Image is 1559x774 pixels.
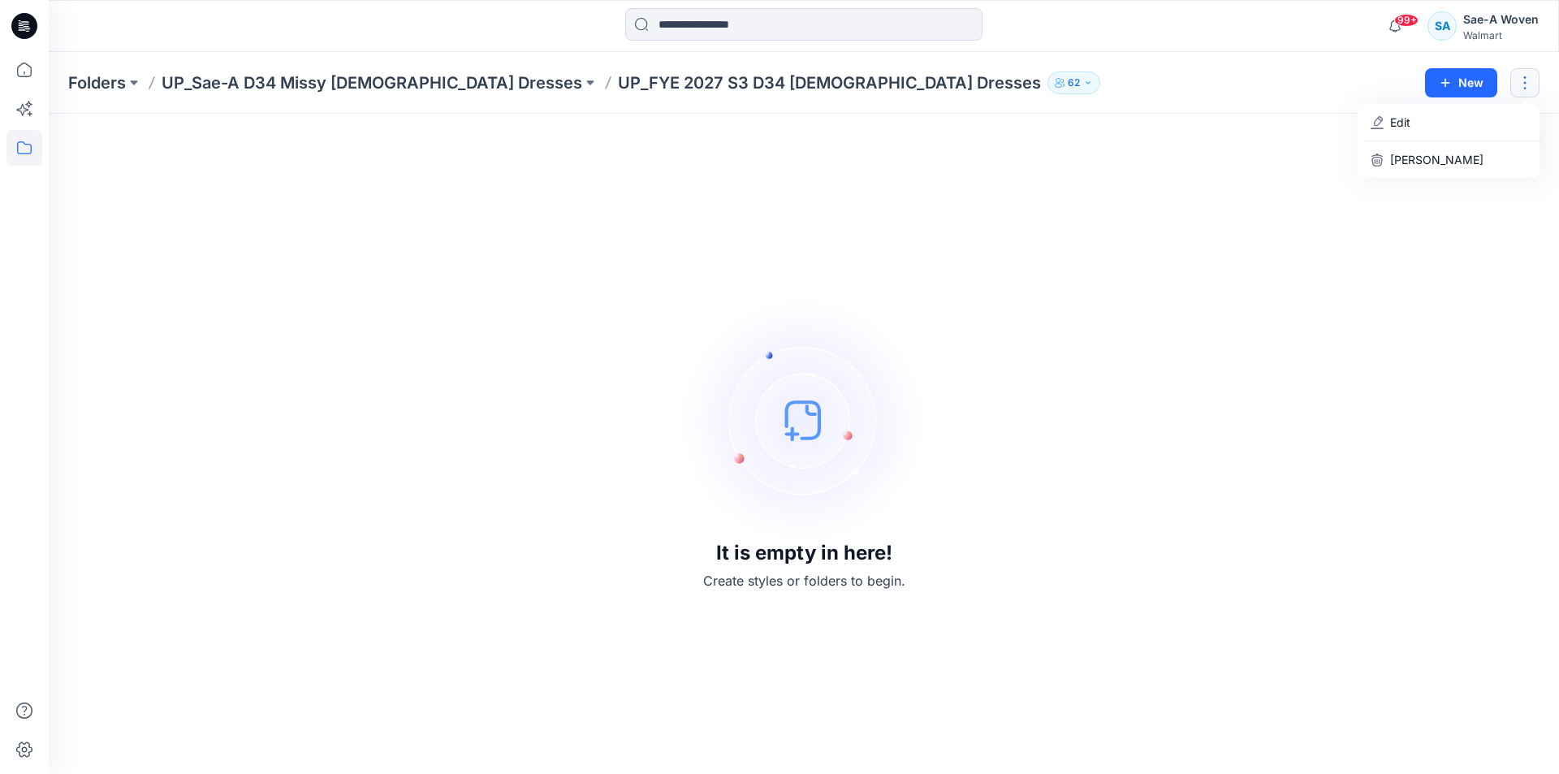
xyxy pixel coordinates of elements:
[618,71,1041,94] p: UP_FYE 2027 S3 D34 [DEMOGRAPHIC_DATA] Dresses
[682,298,926,542] img: empty-state-image.svg
[68,71,126,94] a: Folders
[703,571,905,590] p: Create styles or folders to begin.
[162,71,582,94] a: UP_Sae-A D34 Missy [DEMOGRAPHIC_DATA] Dresses
[1463,29,1539,41] div: Walmart
[1390,114,1410,131] p: Edit
[716,542,892,564] h3: It is empty in here!
[1390,151,1483,168] p: [PERSON_NAME]
[1425,68,1497,97] button: New
[1047,71,1100,94] button: 62
[1463,10,1539,29] div: Sae-A Woven
[1394,14,1419,27] span: 99+
[1068,74,1080,92] p: 62
[1427,11,1457,41] div: SA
